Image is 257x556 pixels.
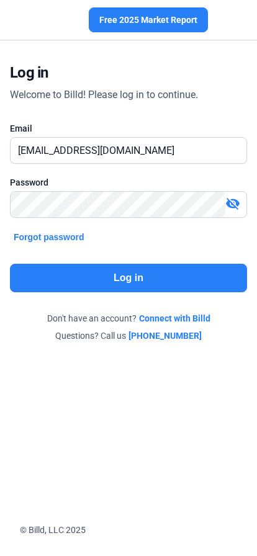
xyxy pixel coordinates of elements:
[139,312,210,325] a: Connect with Billd
[10,264,247,292] button: Log in
[10,176,247,189] div: Password
[10,87,198,102] div: Welcome to Billd! Please log in to continue.
[10,312,247,325] div: Don't have an account?
[128,330,202,342] a: [PHONE_NUMBER]
[225,196,240,211] mat-icon: visibility_off
[10,230,88,244] button: Forgot password
[10,330,247,342] div: Questions? Call us
[89,7,208,32] button: Free 2025 Market Report
[10,122,247,135] div: Email
[10,63,48,83] div: Log in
